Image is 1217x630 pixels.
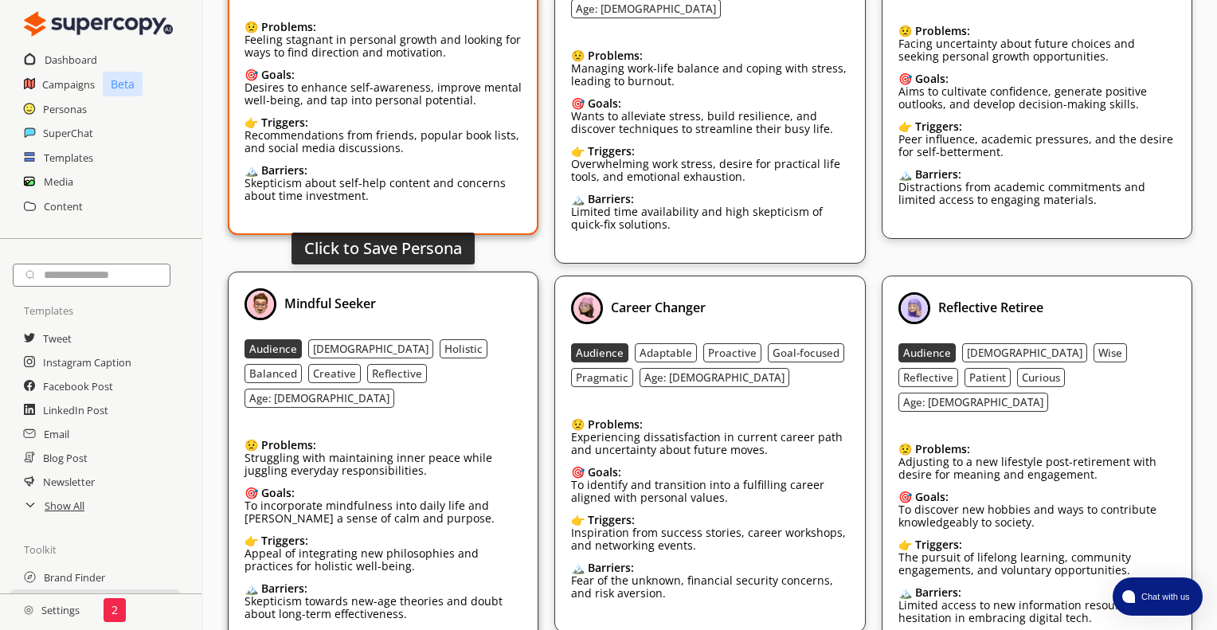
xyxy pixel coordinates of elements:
div: 😟 [571,418,849,431]
button: Creative [308,364,361,383]
button: [DEMOGRAPHIC_DATA] [962,343,1087,362]
div: 🏔️ [571,193,849,205]
div: 👉 [898,120,1176,133]
button: Curious [1017,368,1065,387]
b: Problems: [588,48,643,63]
b: Audience [903,346,951,360]
b: Patient [969,370,1006,385]
div: 🏔️ [245,582,522,595]
b: Adaptable [640,346,692,360]
b: Triggers: [588,143,635,158]
b: [DEMOGRAPHIC_DATA] [313,342,428,356]
b: Goals: [261,485,295,500]
button: Adaptable [635,343,697,362]
b: Goals: [915,489,949,504]
div: 👉 [245,534,522,547]
p: To incorporate mindfulness into daily life and [PERSON_NAME] a sense of calm and purpose. [245,499,522,525]
a: Blog Post [43,446,88,470]
b: Barriers: [915,166,961,182]
h2: Dashboard [45,48,97,72]
p: Appeal of integrating new philosophies and practices for holistic well-being. [245,547,522,573]
div: 🏔️ [898,168,1176,181]
div: 😟 [898,25,1176,37]
b: Triggers: [915,537,962,552]
a: SuperChat [43,121,93,145]
a: Email [44,422,69,446]
button: Audience [898,343,956,362]
div: 👉 [571,145,849,158]
p: Managing work-life balance and coping with stress, leading to burnout. [571,62,849,88]
div: 🏔️ [245,164,522,177]
b: Barriers: [261,581,307,596]
a: Show All [45,494,84,518]
p: Desires to enhance self-awareness, improve mental well-being, and tap into personal potential. [245,81,522,107]
b: [DEMOGRAPHIC_DATA] [967,346,1082,360]
p: Skepticism about self-help content and concerns about time investment. [245,177,522,202]
div: 😟 [898,443,1176,456]
a: Instagram Caption [43,350,131,374]
button: Goal-focused [768,343,844,362]
b: Triggers: [261,533,308,548]
button: [DEMOGRAPHIC_DATA] [308,339,433,358]
b: Barriers: [588,191,634,206]
button: Reflective [898,368,958,387]
p: Distractions from academic commitments and limited access to engaging materials. [898,181,1176,206]
p: Struggling with maintaining inner peace while juggling everyday responsibilities. [245,452,522,477]
b: Balanced [249,366,297,381]
p: Wants to alleviate stress, build resilience, and discover techniques to streamline their busy life. [571,110,849,135]
p: Overwhelming work stress, desire for practical life tools, and emotional exhaustion. [571,158,849,183]
p: Recommendations from friends, popular book lists, and social media discussions. [245,129,522,155]
a: Brand Finder [44,565,105,589]
div: 🎯 [245,487,522,499]
a: Personas [43,97,87,121]
div: 👉 [245,116,522,129]
b: Audience [249,342,297,356]
button: Balanced [245,364,302,383]
a: Newsletter [43,470,95,494]
b: Triggers: [588,512,635,527]
h2: Tweet [43,327,72,350]
b: Goal-focused [773,346,839,360]
p: Limited time availability and high skepticism of quick-fix solutions. [571,205,849,231]
p: Feeling stagnant in personal growth and looking for ways to find direction and motivation. [245,33,522,59]
b: Barriers: [261,162,307,178]
b: Age: [DEMOGRAPHIC_DATA] [576,2,716,16]
button: Pragmatic [571,368,633,387]
b: Reflective Retiree [938,299,1043,316]
p: To identify and transition into a fulfilling career aligned with personal values. [571,479,849,504]
img: Close [24,605,33,615]
img: Profile Picture [571,292,603,324]
button: Age: [DEMOGRAPHIC_DATA] [640,368,789,387]
div: 🎯 [898,491,1176,503]
b: Audience [576,346,624,360]
a: Templates [44,146,93,170]
p: Fear of the unknown, financial security concerns, and risk aversion. [571,574,849,600]
a: Campaigns [42,72,95,96]
b: Wise [1098,346,1122,360]
a: Facebook Post [43,374,113,398]
b: Pragmatic [576,370,628,385]
img: Profile Picture [245,288,276,320]
img: Profile Picture [898,292,930,324]
b: Proactive [708,346,757,360]
b: Problems: [261,437,316,452]
p: Aims to cultivate confidence, generate positive outlooks, and develop decision-making skills. [898,85,1176,111]
b: Mindful Seeker [284,295,376,312]
b: Goals: [588,464,621,479]
b: Curious [1022,370,1060,385]
a: Content [44,194,83,218]
b: Triggers: [915,119,962,134]
b: Age: [DEMOGRAPHIC_DATA] [249,391,389,405]
p: 2 [112,604,118,616]
b: Problems: [261,19,316,34]
b: Goals: [915,71,949,86]
button: Proactive [703,343,761,362]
